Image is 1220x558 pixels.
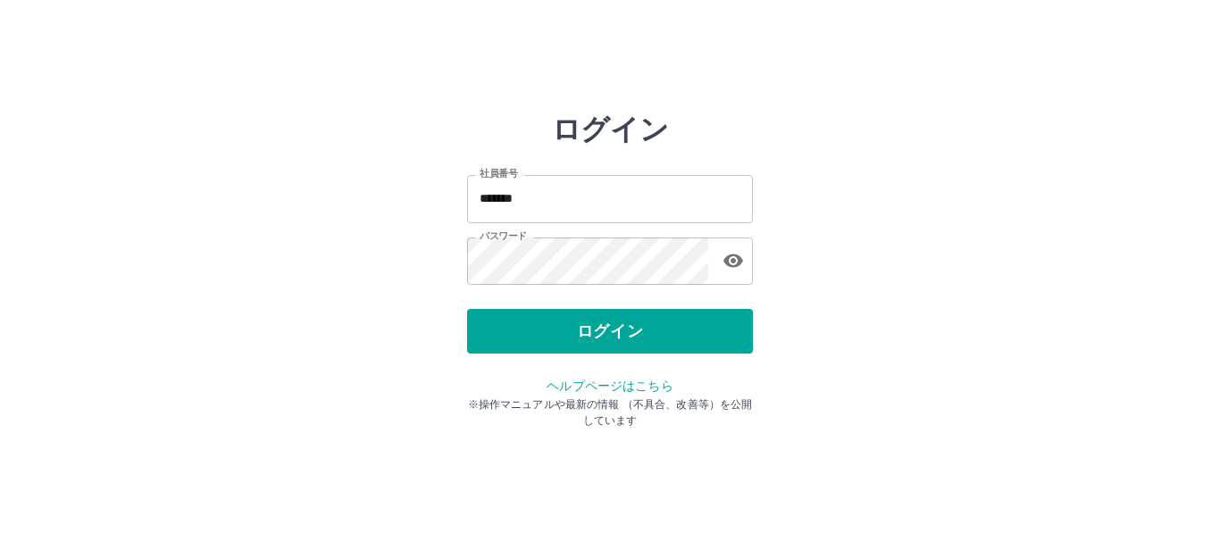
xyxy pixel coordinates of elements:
label: 社員番号 [480,167,517,180]
p: ※操作マニュアルや最新の情報 （不具合、改善等）を公開しています [467,396,753,429]
h2: ログイン [552,112,669,146]
a: ヘルプページはこちら [547,379,673,393]
label: パスワード [480,229,527,243]
button: ログイン [467,309,753,354]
